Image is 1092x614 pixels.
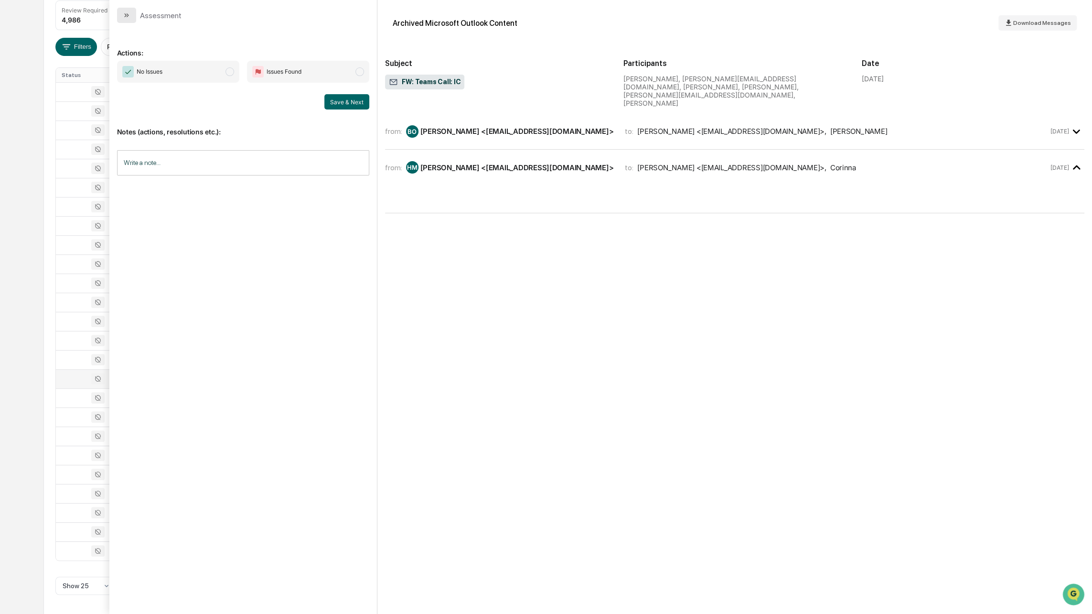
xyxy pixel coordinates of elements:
[19,121,62,130] span: Preclearance
[625,127,633,136] span: to:
[623,75,846,107] div: [PERSON_NAME], [PERSON_NAME][EMAIL_ADDRESS][DOMAIN_NAME], [PERSON_NAME], [PERSON_NAME], [PERSON_N...
[861,59,1084,68] h2: Date
[389,77,461,87] span: FW: Teams Call: IC
[623,59,846,68] h2: Participants
[19,139,60,148] span: Data Lookup
[95,162,116,169] span: Pylon
[10,140,17,147] div: 🔎
[117,37,369,57] p: Actions:
[79,121,118,130] span: Attestations
[406,125,418,138] div: BO
[6,117,65,134] a: 🖐️Preclearance
[385,163,402,172] span: from:
[1050,164,1069,171] time: Wednesday, September 15, 2021 at 3:16:49 PM
[267,67,301,77] span: Issues Found
[324,94,369,110] button: Save & Next
[140,11,182,20] div: Assessment
[10,73,27,90] img: 1746055101610-c473b297-6a78-478c-a979-82029cc54cd1
[406,161,418,174] div: HM
[998,15,1077,31] button: Download Messages
[117,116,369,136] p: Notes (actions, resolutions etc.):
[32,73,157,83] div: Start new chat
[393,19,517,28] div: Archived Microsoft Outlook Content
[69,121,77,129] div: 🗄️
[830,163,856,172] div: Corinna
[162,76,174,88] button: Start new chat
[6,135,64,152] a: 🔎Data Lookup
[56,68,129,82] th: Status
[625,163,633,172] span: to:
[122,66,134,77] img: Checkmark
[10,121,17,129] div: 🖐️
[1061,582,1087,608] iframe: Open customer support
[55,38,97,56] button: Filters
[1050,128,1069,135] time: Wednesday, September 15, 2021 at 3:13:56 PM
[420,127,614,136] div: [PERSON_NAME] <[EMAIL_ADDRESS][DOMAIN_NAME]>
[62,16,81,24] div: 4,986
[101,38,258,56] button: Recipient:[EMAIL_ADDRESS][DOMAIN_NAME]
[830,127,887,136] div: [PERSON_NAME]
[637,127,826,136] div: [PERSON_NAME] <[EMAIL_ADDRESS][DOMAIN_NAME]> ,
[67,162,116,169] a: Powered byPylon
[385,59,608,68] h2: Subject
[1013,20,1071,26] span: Download Messages
[861,75,883,83] div: [DATE]
[637,163,826,172] div: [PERSON_NAME] <[EMAIL_ADDRESS][DOMAIN_NAME]> ,
[252,66,264,77] img: Flag
[420,163,614,172] div: [PERSON_NAME] <[EMAIL_ADDRESS][DOMAIN_NAME]>
[62,7,107,14] div: Review Required
[32,83,121,90] div: We're available if you need us!
[10,20,174,35] p: How can we help?
[385,127,402,136] span: from:
[65,117,122,134] a: 🗄️Attestations
[137,67,162,77] span: No Issues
